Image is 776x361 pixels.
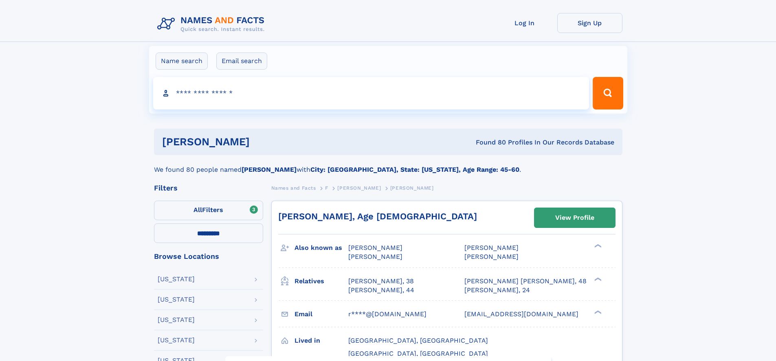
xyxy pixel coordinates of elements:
[156,53,208,70] label: Name search
[295,241,348,255] h3: Also known as
[325,183,328,193] a: F
[348,286,414,295] a: [PERSON_NAME], 44
[216,53,267,70] label: Email search
[158,276,195,282] div: [US_STATE]
[592,243,602,249] div: ❯
[158,296,195,303] div: [US_STATE]
[278,211,477,221] a: [PERSON_NAME], Age [DEMOGRAPHIC_DATA]
[242,166,297,173] b: [PERSON_NAME]
[348,337,488,344] span: [GEOGRAPHIC_DATA], [GEOGRAPHIC_DATA]
[154,201,263,220] label: Filters
[592,309,602,315] div: ❯
[464,253,519,260] span: [PERSON_NAME]
[337,185,381,191] span: [PERSON_NAME]
[390,185,434,191] span: [PERSON_NAME]
[325,185,328,191] span: F
[363,138,614,147] div: Found 80 Profiles In Our Records Database
[154,13,271,35] img: Logo Names and Facts
[593,77,623,109] button: Search Button
[193,206,202,214] span: All
[464,244,519,252] span: [PERSON_NAME]
[557,13,622,33] a: Sign Up
[464,277,587,286] a: [PERSON_NAME] [PERSON_NAME], 48
[295,334,348,348] h3: Lived in
[464,286,530,295] a: [PERSON_NAME], 24
[154,184,263,192] div: Filters
[153,77,589,109] input: search input
[348,350,488,357] span: [GEOGRAPHIC_DATA], [GEOGRAPHIC_DATA]
[492,13,557,33] a: Log In
[348,244,402,252] span: [PERSON_NAME]
[271,183,316,193] a: Names and Facts
[348,277,414,286] a: [PERSON_NAME], 38
[555,208,594,227] div: View Profile
[348,253,402,260] span: [PERSON_NAME]
[158,337,195,343] div: [US_STATE]
[295,274,348,288] h3: Relatives
[592,276,602,282] div: ❯
[154,155,622,175] div: We found 80 people named with .
[154,253,263,260] div: Browse Locations
[464,310,578,318] span: [EMAIL_ADDRESS][DOMAIN_NAME]
[295,307,348,321] h3: Email
[158,317,195,323] div: [US_STATE]
[162,137,363,147] h1: [PERSON_NAME]
[310,166,519,173] b: City: [GEOGRAPHIC_DATA], State: [US_STATE], Age Range: 45-60
[534,208,615,228] a: View Profile
[337,183,381,193] a: [PERSON_NAME]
